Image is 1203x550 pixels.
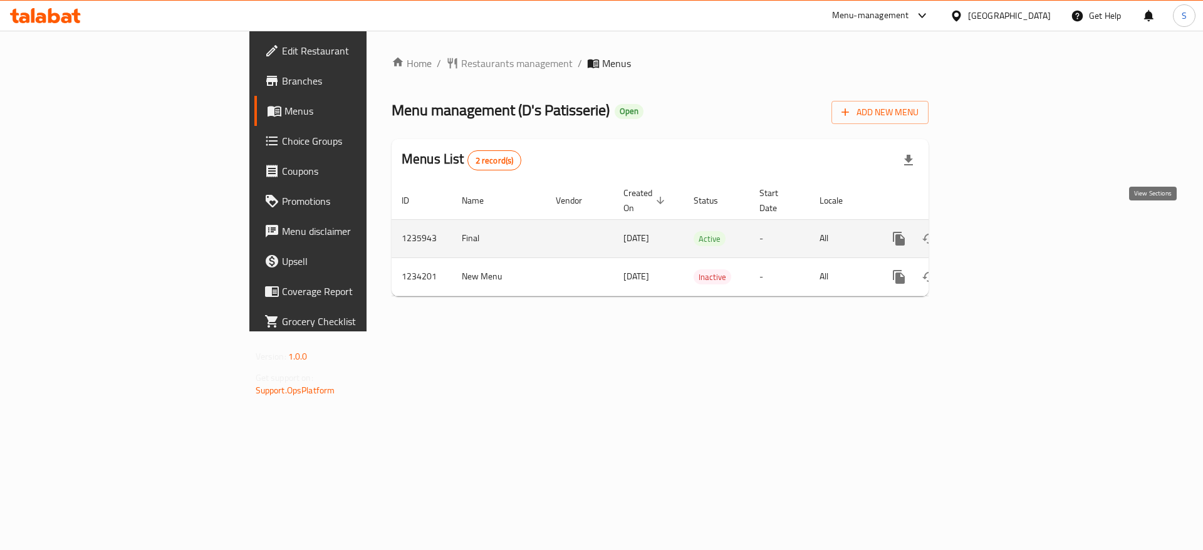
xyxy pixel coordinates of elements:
[282,284,440,299] span: Coverage Report
[832,8,909,23] div: Menu-management
[282,254,440,269] span: Upsell
[893,145,924,175] div: Export file
[392,56,929,71] nav: breadcrumb
[254,126,450,156] a: Choice Groups
[462,193,500,208] span: Name
[256,370,313,386] span: Get support on:
[874,182,1014,220] th: Actions
[256,382,335,398] a: Support.OpsPlatform
[810,257,874,296] td: All
[694,193,734,208] span: Status
[254,306,450,336] a: Grocery Checklist
[452,257,546,296] td: New Menu
[841,105,919,120] span: Add New Menu
[556,193,598,208] span: Vendor
[402,150,521,170] h2: Menus List
[282,133,440,148] span: Choice Groups
[254,276,450,306] a: Coverage Report
[694,270,731,284] span: Inactive
[884,262,914,292] button: more
[282,73,440,88] span: Branches
[467,150,522,170] div: Total records count
[446,56,573,71] a: Restaurants management
[282,224,440,239] span: Menu disclaimer
[254,156,450,186] a: Coupons
[884,224,914,254] button: more
[402,193,425,208] span: ID
[968,9,1051,23] div: [GEOGRAPHIC_DATA]
[602,56,631,71] span: Menus
[254,186,450,216] a: Promotions
[256,348,286,365] span: Version:
[810,219,874,257] td: All
[749,257,810,296] td: -
[1182,9,1187,23] span: S
[623,268,649,284] span: [DATE]
[392,96,610,124] span: Menu management ( D's Patisserie )
[392,182,1014,296] table: enhanced table
[623,230,649,246] span: [DATE]
[615,104,643,119] div: Open
[254,96,450,126] a: Menus
[694,231,726,246] div: Active
[254,216,450,246] a: Menu disclaimer
[914,262,944,292] button: Change Status
[694,269,731,284] div: Inactive
[468,155,521,167] span: 2 record(s)
[461,56,573,71] span: Restaurants management
[694,232,726,246] span: Active
[282,314,440,329] span: Grocery Checklist
[282,194,440,209] span: Promotions
[749,219,810,257] td: -
[254,246,450,276] a: Upsell
[452,219,546,257] td: Final
[282,43,440,58] span: Edit Restaurant
[831,101,929,124] button: Add New Menu
[623,185,669,215] span: Created On
[288,348,308,365] span: 1.0.0
[284,103,440,118] span: Menus
[578,56,582,71] li: /
[615,106,643,117] span: Open
[254,36,450,66] a: Edit Restaurant
[820,193,859,208] span: Locale
[759,185,794,215] span: Start Date
[254,66,450,96] a: Branches
[914,224,944,254] button: Change Status
[282,163,440,179] span: Coupons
